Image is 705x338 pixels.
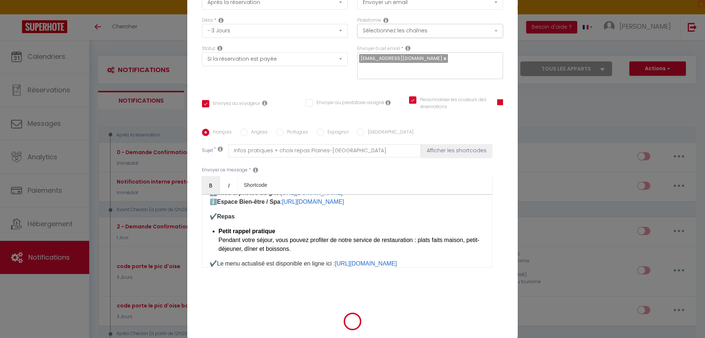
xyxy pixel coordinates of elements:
i: Booking status [217,45,223,51]
p: ℹ️ : ​ ℹ️ : ​ [210,189,484,206]
a: [URL][DOMAIN_NAME] [281,190,343,196]
strong: Espace Bien-être / Spa [217,199,281,205]
label: Plateforme [357,17,381,24]
span: [EMAIL_ADDRESS][DOMAIN_NAME] [361,55,442,62]
strong: Infos & photos du gîte [217,190,279,196]
label: Envoyer à cet email [357,45,400,52]
i: Envoyer au prestataire si il est assigné [386,100,391,106]
a: Bold [202,176,220,194]
div: ​ [202,194,492,268]
i: Recipient [405,45,411,51]
a: Shortcode [238,176,273,194]
strong: Petit rappel pratique [218,228,275,234]
li: Pendant votre séjour, vous pouvez profiter de notre service de restauration : plats faits maison,... [218,227,484,253]
button: Ouvrir le widget de chat LiveChat [6,3,28,25]
i: Envoyer au voyageur [262,100,267,106]
label: Envoyer ce message [202,167,247,174]
i: Subject [218,146,223,152]
label: Statut [202,45,215,52]
p: ✔️​ [210,212,484,221]
label: Portugais [283,129,308,137]
label: Délai [202,17,213,24]
i: Action Channel [383,17,388,23]
iframe: Chat [674,305,699,332]
label: [GEOGRAPHIC_DATA] [364,129,413,137]
label: Espagnol [324,129,348,137]
a: Italic [220,176,238,194]
button: Sélectionnez les chaînes [357,24,503,38]
a: [URL][DOMAIN_NAME] [335,260,397,267]
button: Afficher les shortcodes [421,144,492,157]
span: Le menu actualisé est disponible en ligne ici : [217,260,335,267]
label: Français [209,129,232,137]
label: Sujet [202,147,213,155]
strong: Repas [217,213,235,220]
label: Anglais [247,129,268,137]
i: Action Time [218,17,224,23]
a: [URL][DOMAIN_NAME] [282,199,344,205]
span: ✔️​ [210,260,217,267]
i: Message [253,167,258,173]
